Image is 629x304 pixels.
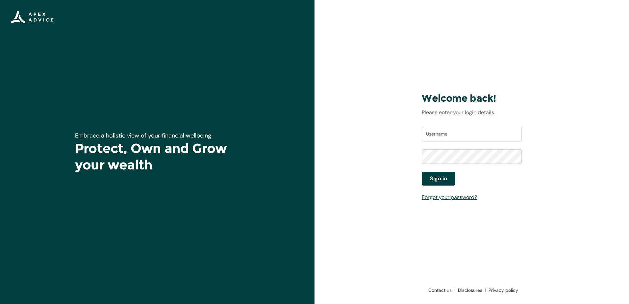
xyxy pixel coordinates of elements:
[422,92,522,105] h3: Welcome back!
[75,140,239,173] h1: Protect, Own and Grow your wealth
[75,132,211,139] span: Embrace a holistic view of your financial wellbeing
[422,127,522,141] input: Username
[430,175,447,183] span: Sign in
[455,287,486,293] a: Disclosures
[422,109,522,116] p: Please enter your login details.
[486,287,518,293] a: Privacy policy
[422,172,455,186] button: Sign in
[422,194,477,201] a: Forgot your password?
[11,11,54,24] img: Apex Advice Group
[426,287,455,293] a: Contact us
